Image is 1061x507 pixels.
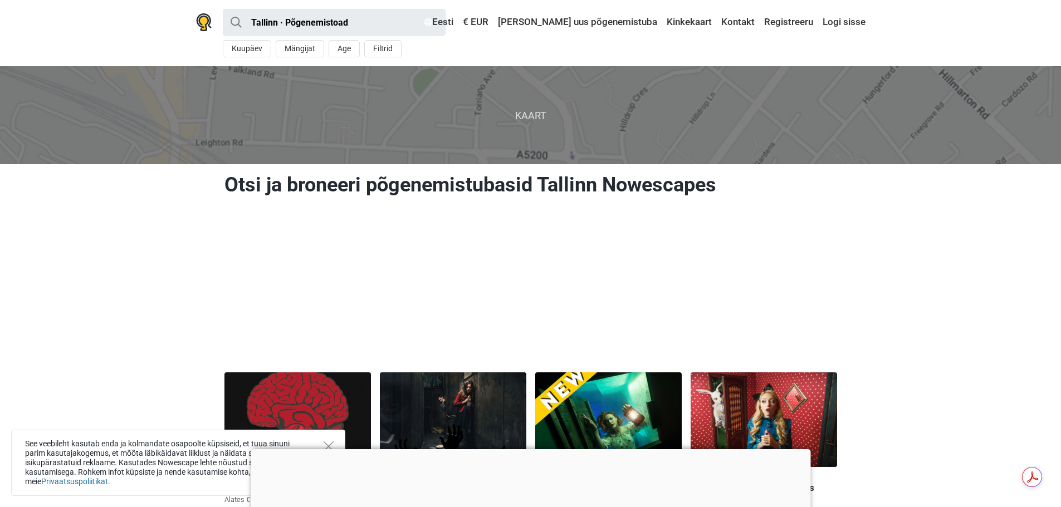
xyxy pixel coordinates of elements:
button: Age [329,40,360,57]
button: Close [324,441,334,451]
a: Kinkekaart [664,12,715,32]
input: proovi “Tallinn” [223,9,446,36]
button: Mängijat [276,40,324,57]
a: Logi sisse [820,12,866,32]
img: Eesti [424,18,432,26]
img: Lastekodu Saladus [380,372,526,467]
img: Põgenemis Tuba "Hiiglase Kodu" [535,372,682,467]
button: Kuupäev [223,40,271,57]
a: [PERSON_NAME] uus põgenemistuba [495,12,660,32]
img: Paranoia [224,372,371,467]
a: Kontakt [718,12,757,32]
a: Paranoia Reklaam Põgenemistuba [MEDICAL_DATA] Alates €13 inimese kohta [224,372,371,507]
img: Nowescape logo [196,13,212,31]
button: Filtrid [364,40,402,57]
h1: Otsi ja broneeri põgenemistubasid Tallinn Nowescapes [224,173,837,197]
p: Alates €13 inimese kohta [224,495,371,505]
div: See veebileht kasutab enda ja kolmandate osapoolte küpsiseid, et tuua sinuni parim kasutajakogemu... [11,430,345,496]
iframe: Advertisement [220,211,842,367]
img: Alice'i Jälgedes [691,372,837,467]
a: Privaatsuspoliitikat [41,477,108,486]
a: Eesti [422,12,456,32]
a: Registreeru [761,12,816,32]
a: € EUR [460,12,491,32]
